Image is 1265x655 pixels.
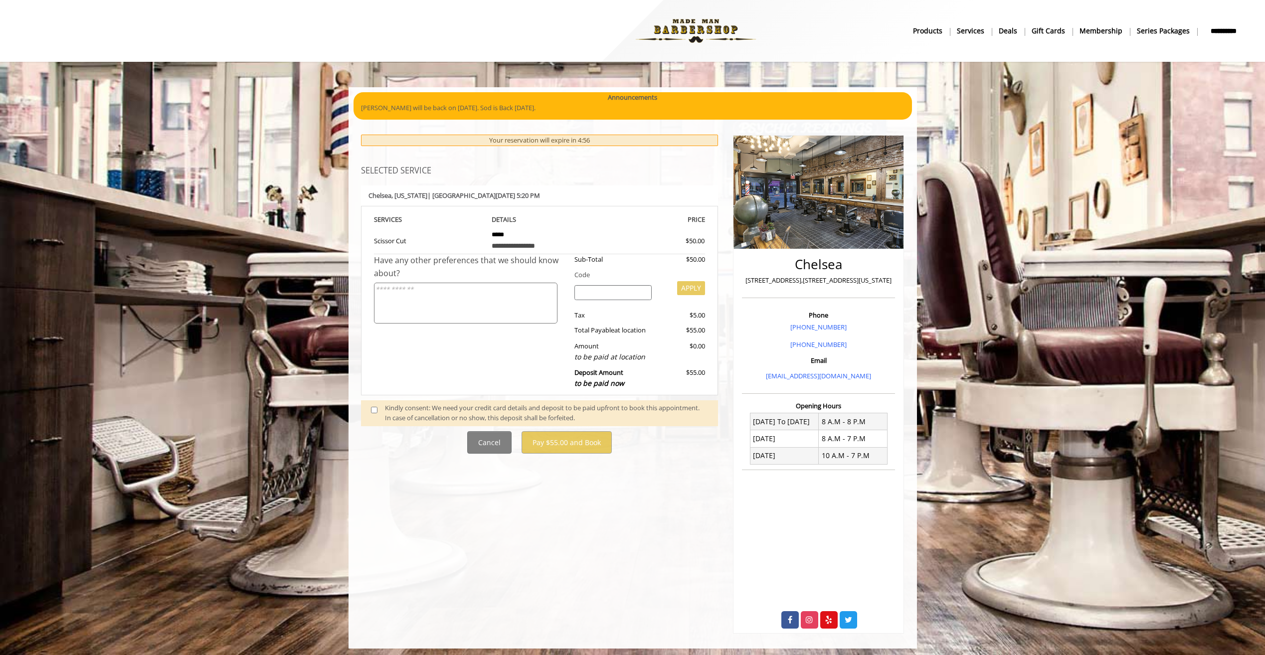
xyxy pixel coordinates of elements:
h3: Email [744,357,893,364]
b: Deposit Amount [574,368,624,388]
div: Kindly consent: We need your credit card details and deposit to be paid upfront to book this appo... [385,403,708,424]
b: products [913,25,942,36]
h3: Phone [744,312,893,319]
td: 8 A.M - 7 P.M [819,430,888,447]
th: DETAILS [484,214,595,225]
a: Series packagesSeries packages [1130,23,1197,38]
b: Services [957,25,984,36]
td: 10 A.M - 7 P.M [819,447,888,464]
th: PRICE [595,214,706,225]
div: Your reservation will expire in 4:56 [361,135,719,146]
button: Pay $55.00 and Book [522,431,612,454]
span: at location [614,326,646,334]
a: DealsDeals [992,23,1025,38]
b: Deals [999,25,1017,36]
a: [PHONE_NUMBER] [790,323,847,331]
a: [PHONE_NUMBER] [790,340,847,349]
h3: SELECTED SERVICE [361,166,719,175]
b: gift cards [1032,25,1065,36]
h2: Chelsea [744,257,893,272]
th: SERVICE [374,214,485,225]
div: $50.00 [650,236,705,246]
a: Gift cardsgift cards [1025,23,1073,38]
button: Cancel [467,431,512,454]
h3: Opening Hours [742,402,895,409]
div: to be paid at location [574,351,652,362]
a: [EMAIL_ADDRESS][DOMAIN_NAME] [766,371,871,380]
a: ServicesServices [950,23,992,38]
td: Scissor Cut [374,225,485,254]
div: $0.00 [659,341,705,362]
b: Series packages [1137,25,1190,36]
p: [PERSON_NAME] will be back on [DATE]. Sod is Back [DATE]. [361,103,904,113]
td: [DATE] [750,430,819,447]
b: Announcements [608,92,657,103]
div: Code [567,270,705,280]
div: $50.00 [659,254,705,265]
b: Membership [1080,25,1122,36]
a: MembershipMembership [1073,23,1130,38]
span: , [US_STATE] [391,191,427,200]
div: Amount [567,341,659,362]
b: Chelsea | [GEOGRAPHIC_DATA][DATE] 5:20 PM [368,191,540,200]
td: 8 A.M - 8 P.M [819,413,888,430]
div: $55.00 [659,367,705,389]
div: $5.00 [659,310,705,321]
a: Productsproducts [906,23,950,38]
span: to be paid now [574,378,624,388]
td: [DATE] To [DATE] [750,413,819,430]
img: Made Man Barbershop logo [627,3,764,58]
p: [STREET_ADDRESS],[STREET_ADDRESS][US_STATE] [744,275,893,286]
button: APPLY [677,281,705,295]
div: Tax [567,310,659,321]
div: Total Payable [567,325,659,335]
span: S [398,215,402,224]
td: [DATE] [750,447,819,464]
div: $55.00 [659,325,705,335]
div: Sub-Total [567,254,659,265]
div: Have any other preferences that we should know about? [374,254,567,280]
